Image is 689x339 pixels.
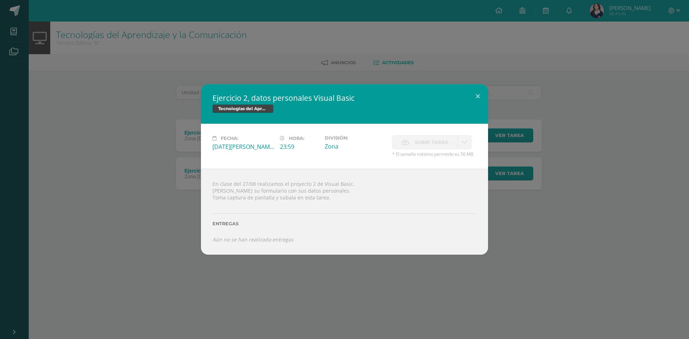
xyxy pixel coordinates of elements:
label: División: [325,135,386,141]
span: Hora: [289,136,304,141]
div: En clase del 27/08 realizamos el proyecto 2 de Visual Basic. [PERSON_NAME] su formulario con sus ... [201,169,488,255]
span: Fecha: [221,136,238,141]
div: Zona [325,142,386,150]
div: [DATE][PERSON_NAME] [212,143,274,151]
span: Subir tarea [415,136,448,149]
h2: Ejercicio 2, datos personales Visual Basic [212,93,477,103]
i: Aún no se han realizado entregas [212,236,294,243]
span: Tecnologías del Aprendizaje y la Comunicación [212,104,273,113]
button: Close (Esc) [468,84,488,109]
div: 23:59 [280,143,319,151]
span: * El tamaño máximo permitido es 50 MB [392,151,477,157]
label: Entregas [212,221,477,226]
label: La fecha de entrega ha expirado [392,135,458,149]
a: La fecha de entrega ha expirado [458,135,472,149]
